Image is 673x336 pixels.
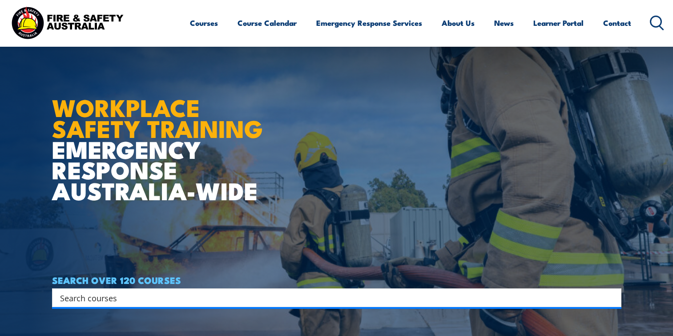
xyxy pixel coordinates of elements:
a: Learner Portal [533,11,584,35]
form: Search form [62,291,604,304]
h1: EMERGENCY RESPONSE AUSTRALIA-WIDE [52,74,270,201]
a: News [494,11,514,35]
a: Emergency Response Services [316,11,422,35]
button: Search magnifier button [606,291,618,304]
strong: WORKPLACE SAFETY TRAINING [52,88,263,146]
a: Courses [190,11,218,35]
a: Course Calendar [238,11,297,35]
h4: SEARCH OVER 120 COURSES [52,275,621,285]
a: About Us [442,11,475,35]
a: Contact [603,11,631,35]
input: Search input [60,291,602,304]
